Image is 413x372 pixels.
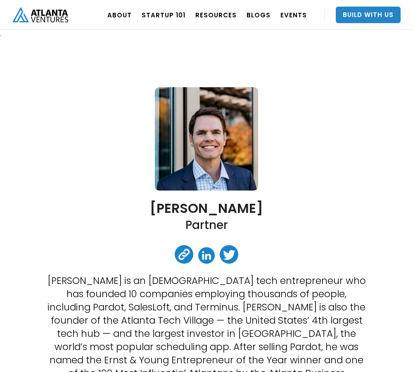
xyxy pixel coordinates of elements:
[280,3,307,26] a: EVENTS
[185,217,228,233] h2: Partner
[336,7,401,23] a: Build With Us
[142,3,185,26] a: Startup 101
[247,3,271,26] a: BLOGS
[107,3,132,26] a: ABOUT
[150,201,263,215] h2: [PERSON_NAME]
[195,3,237,26] a: RESOURCES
